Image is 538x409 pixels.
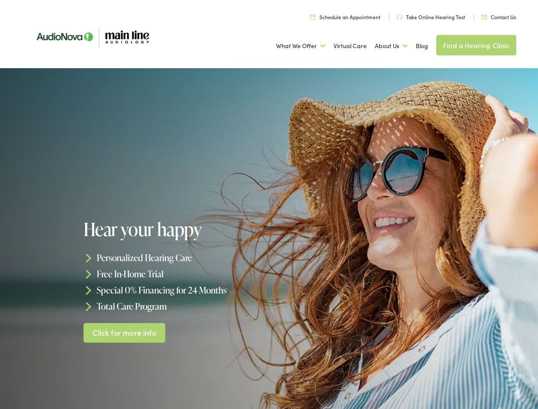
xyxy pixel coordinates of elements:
li: Total Care Program [83,298,272,314]
img: utility icon [310,14,315,20]
a: Click for more info [83,323,166,343]
a: Contact Us [481,13,516,20]
a: Find a Hearing Clinic [436,35,516,55]
a: What We Offer [276,30,325,62]
a: About Us [375,30,408,62]
a: Schedule an Appointment [310,13,380,20]
h1: Hear your happy [83,219,272,239]
li: Special 0% Financing for 24 Months [83,282,272,298]
img: utility icon [397,14,403,20]
img: utility icon [481,15,487,19]
a: Take Online Hearing Test [397,13,465,20]
a: Blog [416,30,428,62]
li: Free In-Home Trial [83,266,272,282]
li: Personalized Hearing Care [83,250,272,266]
a: Virtual Care [334,30,367,62]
